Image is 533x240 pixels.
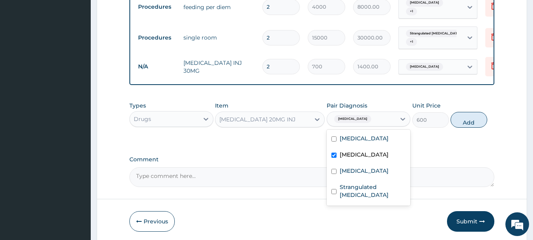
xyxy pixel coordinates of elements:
label: Pair Diagnosis [327,102,367,110]
span: [MEDICAL_DATA] [334,115,371,123]
div: [MEDICAL_DATA] 20MG INJ [219,115,295,123]
button: Add [451,112,487,128]
label: [MEDICAL_DATA] [340,134,389,142]
div: Chat with us now [41,44,133,55]
label: Types [129,102,146,109]
label: Strangulated [MEDICAL_DATA] [340,183,406,199]
span: We're online! [46,70,109,150]
img: d_794563401_company_1708531726252_794563401 [15,40,32,59]
span: + 1 [406,8,417,15]
textarea: Type your message and hit 'Enter' [4,158,150,185]
label: Unit Price [412,102,441,110]
button: Submit [447,211,494,232]
button: Previous [129,211,175,232]
span: + 1 [406,38,417,46]
td: N/A [134,59,180,74]
div: Minimize live chat window [129,4,148,23]
td: Procedures [134,30,180,45]
span: [MEDICAL_DATA] [406,63,443,71]
label: Comment [129,156,495,163]
label: [MEDICAL_DATA] [340,167,389,175]
label: [MEDICAL_DATA] [340,151,389,159]
td: [MEDICAL_DATA] INJ 30MG [180,55,258,79]
td: single room [180,30,258,45]
span: Strangulated [MEDICAL_DATA] [406,30,465,38]
div: Drugs [134,115,151,123]
label: Item [215,102,228,110]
